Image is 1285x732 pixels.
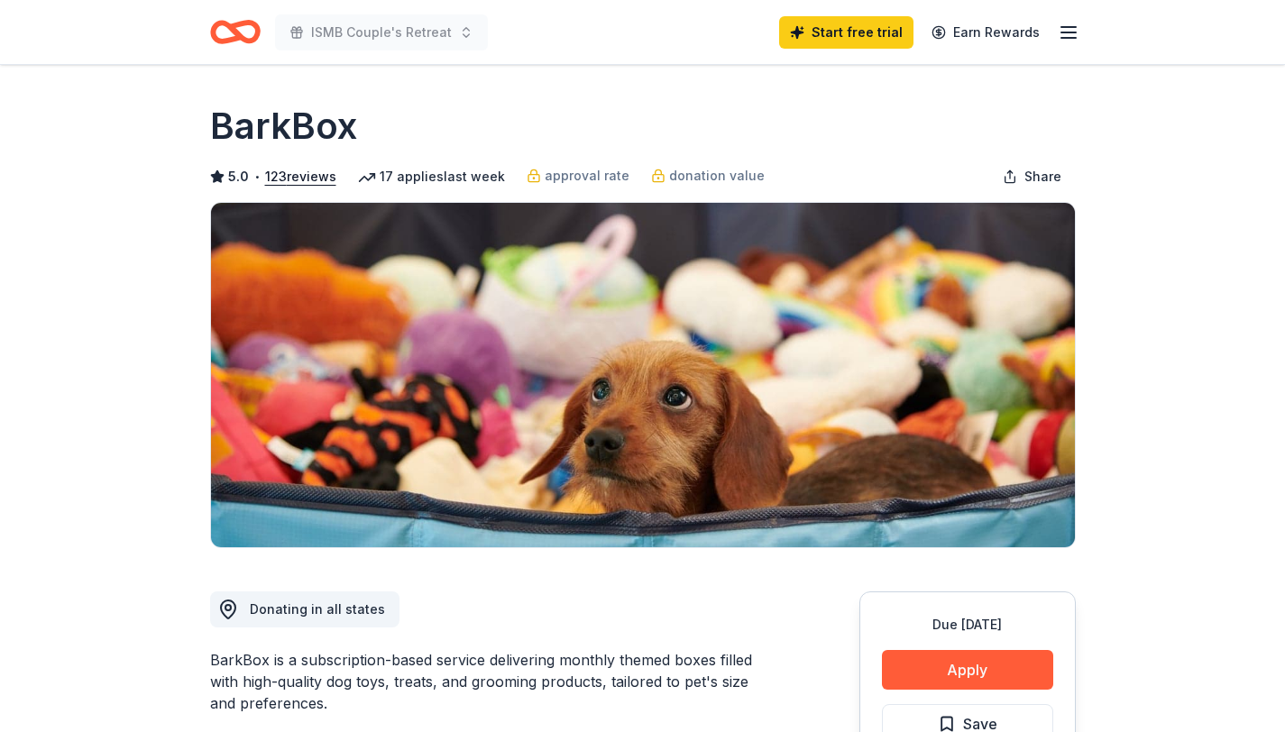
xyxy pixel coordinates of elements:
[527,165,629,187] a: approval rate
[545,165,629,187] span: approval rate
[210,11,261,53] a: Home
[651,165,765,187] a: donation value
[882,650,1053,690] button: Apply
[210,649,773,714] div: BarkBox is a subscription-based service delivering monthly themed boxes filled with high-quality ...
[779,16,913,49] a: Start free trial
[210,101,357,151] h1: BarkBox
[211,203,1075,547] img: Image for BarkBox
[988,159,1076,195] button: Share
[265,166,336,188] button: 123reviews
[669,165,765,187] span: donation value
[250,601,385,617] span: Donating in all states
[358,166,505,188] div: 17 applies last week
[275,14,488,50] button: ISMB Couple's Retreat
[311,22,452,43] span: ISMB Couple's Retreat
[1024,166,1061,188] span: Share
[253,169,260,184] span: •
[882,614,1053,636] div: Due [DATE]
[921,16,1051,49] a: Earn Rewards
[228,166,249,188] span: 5.0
